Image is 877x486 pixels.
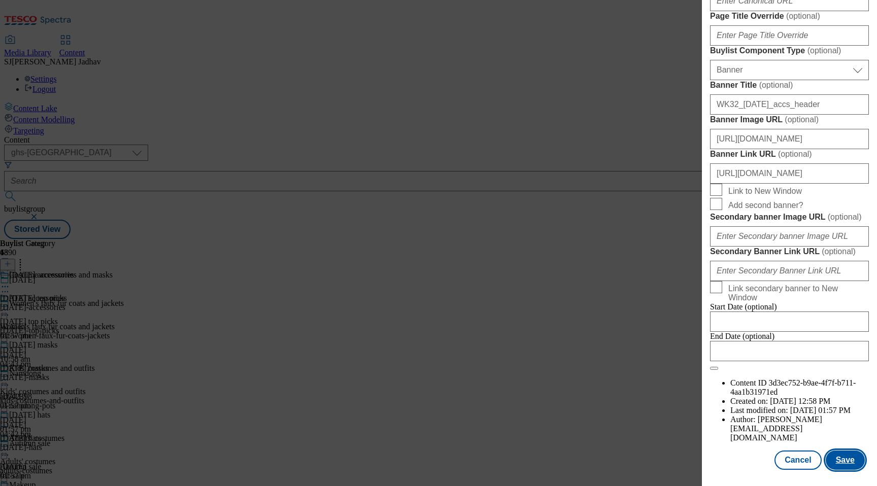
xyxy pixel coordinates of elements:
span: [PERSON_NAME][EMAIL_ADDRESS][DOMAIN_NAME] [730,415,822,442]
label: Secondary Banner Link URL [710,247,869,257]
span: 3d3ec752-b9ae-4f7f-b711-4aa1b31971ed [730,378,856,396]
span: ( optional ) [822,247,856,256]
span: ( optional ) [785,115,819,124]
li: Created on: [730,397,869,406]
input: Enter Date [710,311,869,332]
span: ( optional ) [807,46,841,55]
span: ( optional ) [759,81,793,89]
span: Link secondary banner to New Window [728,284,865,302]
input: Enter Banner Link URL [710,163,869,184]
li: Content ID [730,378,869,397]
li: Last modified on: [730,406,869,415]
span: Link to New Window [728,187,802,196]
span: ( optional ) [828,213,862,221]
label: Banner Link URL [710,149,869,159]
span: [DATE] 12:58 PM [770,397,830,405]
span: Add second banner? [728,201,803,210]
label: Banner Title [710,80,869,90]
input: Enter Banner Image URL [710,129,869,149]
span: ( optional ) [786,12,820,20]
input: Enter Secondary banner Image URL [710,226,869,247]
button: Cancel [774,450,821,470]
button: Save [826,450,865,470]
input: Enter Date [710,341,869,361]
input: Enter Banner Title [710,94,869,115]
label: Page Title Override [710,11,869,21]
li: Author: [730,415,869,442]
label: Secondary banner Image URL [710,212,869,222]
label: Banner Image URL [710,115,869,125]
input: Enter Secondary Banner Link URL [710,261,869,281]
span: ( optional ) [778,150,812,158]
span: End Date (optional) [710,332,774,340]
span: [DATE] 01:57 PM [790,406,851,414]
input: Enter Page Title Override [710,25,869,46]
span: Start Date (optional) [710,302,777,311]
label: Buylist Component Type [710,46,869,56]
